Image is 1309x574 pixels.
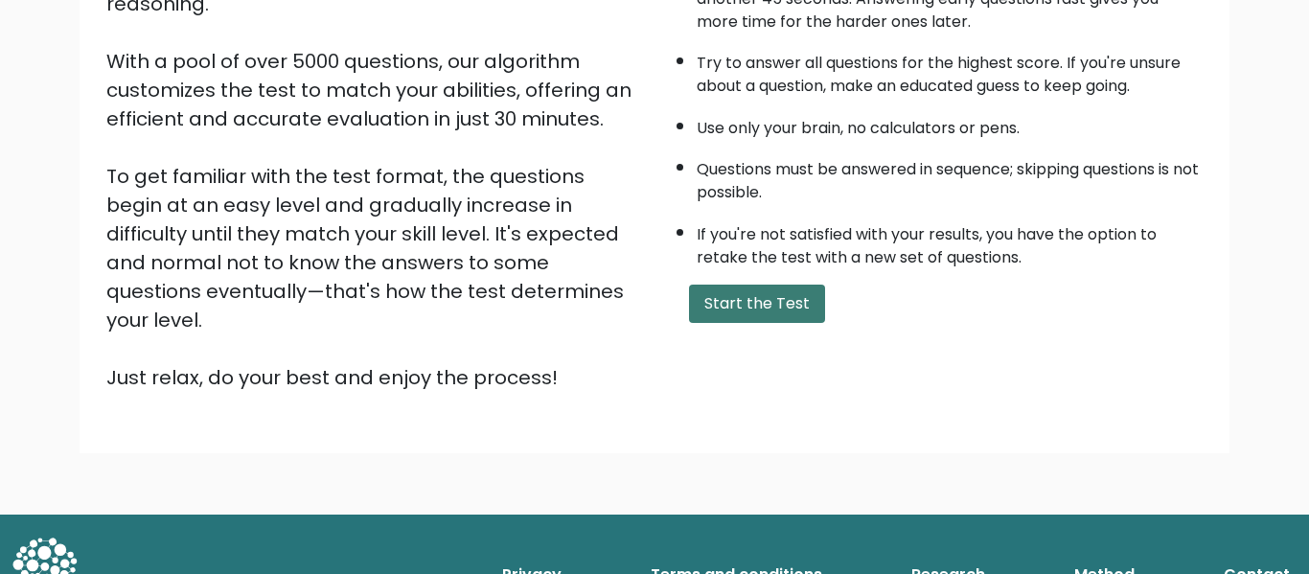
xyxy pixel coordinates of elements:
li: Use only your brain, no calculators or pens. [697,107,1203,140]
li: Questions must be answered in sequence; skipping questions is not possible. [697,149,1203,204]
li: If you're not satisfied with your results, you have the option to retake the test with a new set ... [697,214,1203,269]
button: Start the Test [689,285,825,323]
li: Try to answer all questions for the highest score. If you're unsure about a question, make an edu... [697,42,1203,98]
